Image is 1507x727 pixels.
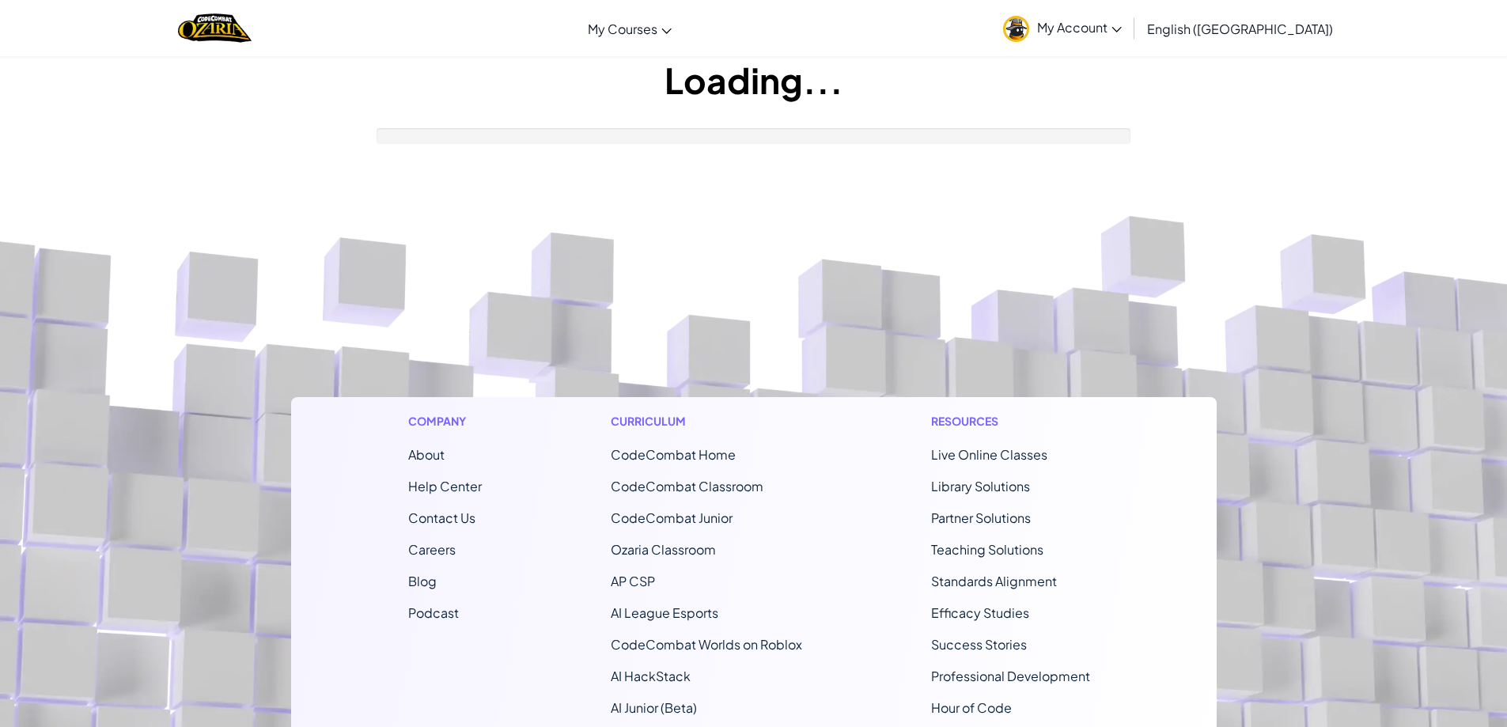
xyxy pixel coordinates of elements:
[611,699,697,716] a: AI Junior (Beta)
[611,541,716,558] a: Ozaria Classroom
[178,12,252,44] img: Home
[408,604,459,621] a: Podcast
[611,636,802,653] a: CodeCombat Worlds on Roblox
[995,3,1130,53] a: My Account
[611,413,802,430] h1: Curriculum
[408,413,482,430] h1: Company
[931,699,1012,716] a: Hour of Code
[588,21,657,37] span: My Courses
[1139,7,1341,50] a: English ([GEOGRAPHIC_DATA])
[1037,19,1122,36] span: My Account
[611,604,718,621] a: AI League Esports
[931,604,1029,621] a: Efficacy Studies
[931,509,1031,526] a: Partner Solutions
[931,413,1100,430] h1: Resources
[408,446,445,463] a: About
[931,478,1030,494] a: Library Solutions
[1147,21,1333,37] span: English ([GEOGRAPHIC_DATA])
[408,478,482,494] a: Help Center
[611,668,691,684] a: AI HackStack
[611,446,736,463] span: CodeCombat Home
[931,446,1047,463] a: Live Online Classes
[931,541,1043,558] a: Teaching Solutions
[408,573,437,589] a: Blog
[1003,16,1029,42] img: avatar
[178,12,252,44] a: Ozaria by CodeCombat logo
[408,541,456,558] a: Careers
[611,509,733,526] a: CodeCombat Junior
[408,509,475,526] span: Contact Us
[611,478,763,494] a: CodeCombat Classroom
[931,636,1027,653] a: Success Stories
[580,7,680,50] a: My Courses
[931,573,1057,589] a: Standards Alignment
[611,573,655,589] a: AP CSP
[931,668,1090,684] a: Professional Development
